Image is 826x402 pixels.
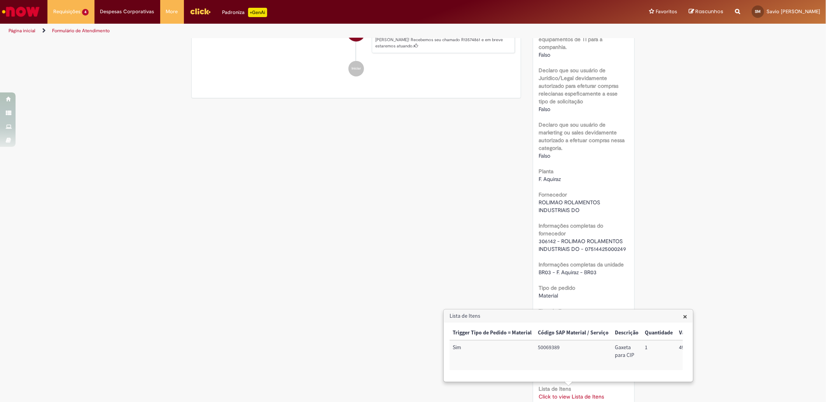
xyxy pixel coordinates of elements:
p: [PERSON_NAME]! Recebemos seu chamado R13574861 e em breve estaremos atuando. [375,37,511,49]
td: Código SAP Material / Serviço: 50069389 [535,340,612,370]
li: Savio Ilan Diogenes Mendes [198,16,515,54]
span: × [683,311,687,322]
span: F. Aquiraz [539,176,561,183]
b: Tipo de pedido [539,284,576,291]
h3: Lista de Itens [444,310,693,322]
span: Falso [539,51,551,58]
b: Informações completas da unidade [539,261,624,268]
span: Requisições [53,8,80,16]
ul: Trilhas de página [6,24,545,38]
b: Declaro que sou usuário de Jurídico/Legal devidamente autorizado para efeturar compras relecianas... [539,67,619,105]
p: +GenAi [248,8,267,17]
b: Declaro que eu sou usuário de TechOPs devidamente autorizado para efetuar compras de equipamentos... [539,12,621,50]
a: Formulário de Atendimento [52,28,110,34]
span: Falso [539,152,551,159]
th: Valor Unitário [676,326,716,340]
span: Falso [539,106,551,113]
span: Despesas Corporativas [100,8,154,16]
img: click_logo_yellow_360x200.png [190,5,211,17]
span: SM [755,9,761,14]
div: Padroniza [222,8,267,17]
b: Declaro que sou usuário de marketing ou sales devidamente autorizado a efetuar compras nessa cate... [539,121,625,151]
td: Descrição: Gaxeta para CIP [612,340,642,370]
div: Lista de Itens [443,309,693,382]
a: Rascunhos [689,8,723,16]
th: Quantidade [642,326,676,340]
b: Informações completas do fornecedor [539,222,604,237]
img: ServiceNow [1,4,41,19]
span: More [166,8,178,16]
span: Rascunhos [695,8,723,15]
span: Material [539,292,558,299]
b: Lista de Itens [539,385,571,392]
span: 306142 - ROLIMAO ROLAMENTOS INDUSTRIAIS DO - 07514425000249 [539,238,626,252]
span: BR03 - F. Aquiraz - BR03 [539,269,597,276]
span: ROLIMAO ROLAMENTOS INDUSTRIAIS DO [539,199,602,214]
th: Trigger Tipo de Pedido = Material [450,326,535,340]
span: Savio [PERSON_NAME] [766,8,820,15]
b: Fornecedor [539,191,567,198]
td: Trigger Tipo de Pedido = Material: Sim [450,340,535,370]
th: Descrição [612,326,642,340]
button: Close [683,312,687,320]
b: Tipo de Frete [539,308,572,315]
a: Click to view Lista de Itens [539,393,604,400]
th: Código SAP Material / Serviço [535,326,612,340]
a: Página inicial [9,28,35,34]
span: 4 [82,9,89,16]
b: Planta [539,168,554,175]
td: Valor Unitário: 490,00 [676,340,716,370]
td: Quantidade: 1 [642,340,676,370]
span: Favoritos [656,8,677,16]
